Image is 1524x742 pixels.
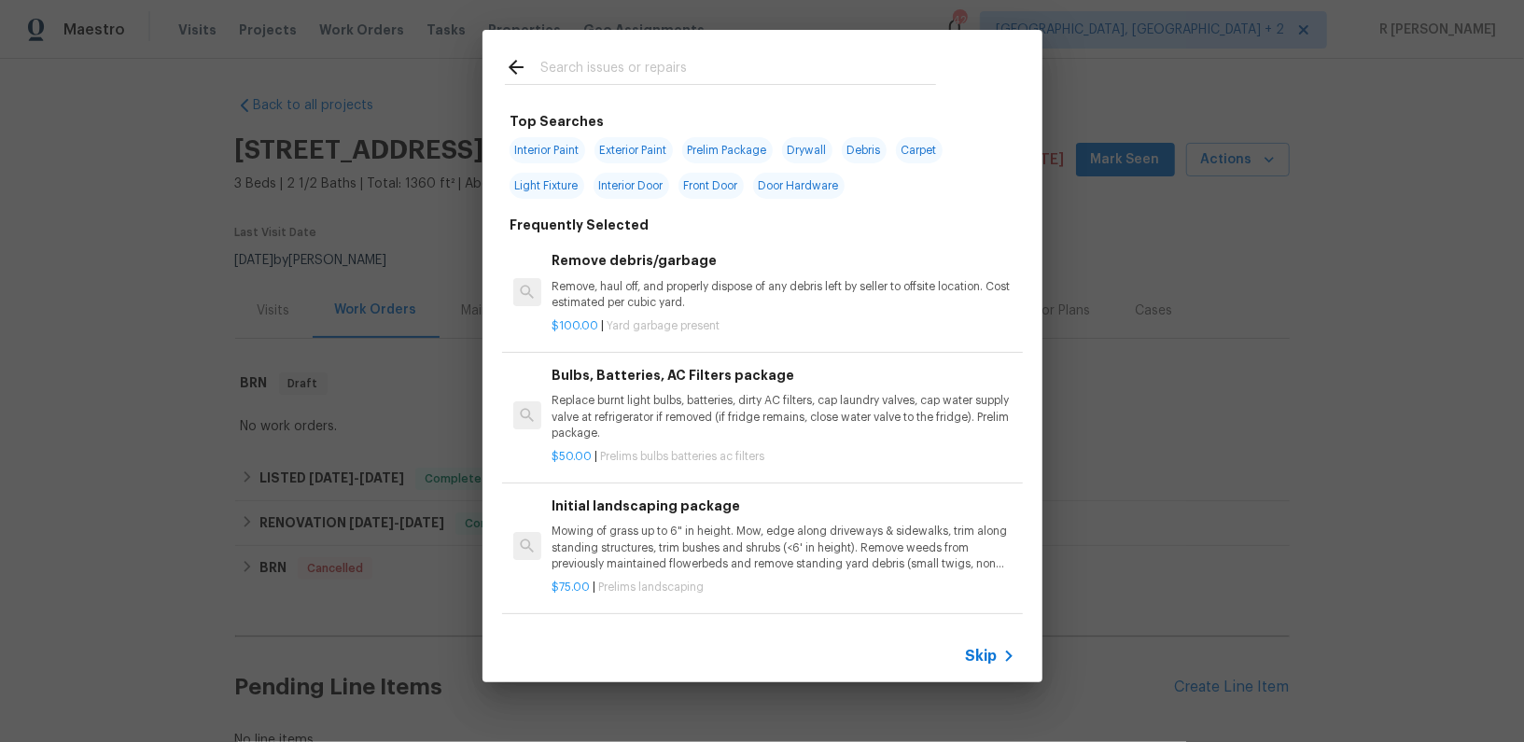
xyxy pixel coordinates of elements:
p: | [552,449,1014,465]
p: Mowing of grass up to 6" in height. Mow, edge along driveways & sidewalks, trim along standing st... [552,524,1014,571]
p: | [552,318,1014,334]
span: Carpet [896,137,943,163]
span: Debris [842,137,887,163]
span: Skip [966,647,998,665]
h6: Remove window treatments [552,626,1014,647]
span: Yard garbage present [607,320,720,331]
span: Prelims landscaping [598,581,704,593]
span: Front Door [678,173,744,199]
h6: Frequently Selected [510,215,650,235]
h6: Bulbs, Batteries, AC Filters package [552,365,1014,385]
p: Remove, haul off, and properly dispose of any debris left by seller to offsite location. Cost est... [552,279,1014,311]
span: Light Fixture [510,173,584,199]
p: | [552,580,1014,595]
span: Drywall [782,137,832,163]
input: Search issues or repairs [540,56,936,84]
span: Prelim Package [682,137,773,163]
p: Replace burnt light bulbs, batteries, dirty AC filters, cap laundry valves, cap water supply valv... [552,393,1014,441]
h6: Remove debris/garbage [552,250,1014,271]
span: Exterior Paint [594,137,673,163]
span: $100.00 [552,320,598,331]
span: $50.00 [552,451,592,462]
h6: Top Searches [510,111,605,132]
span: Interior Paint [510,137,585,163]
span: $75.00 [552,581,590,593]
h6: Initial landscaping package [552,496,1014,516]
span: Prelims bulbs batteries ac filters [600,451,764,462]
span: Interior Door [594,173,669,199]
span: Door Hardware [753,173,845,199]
